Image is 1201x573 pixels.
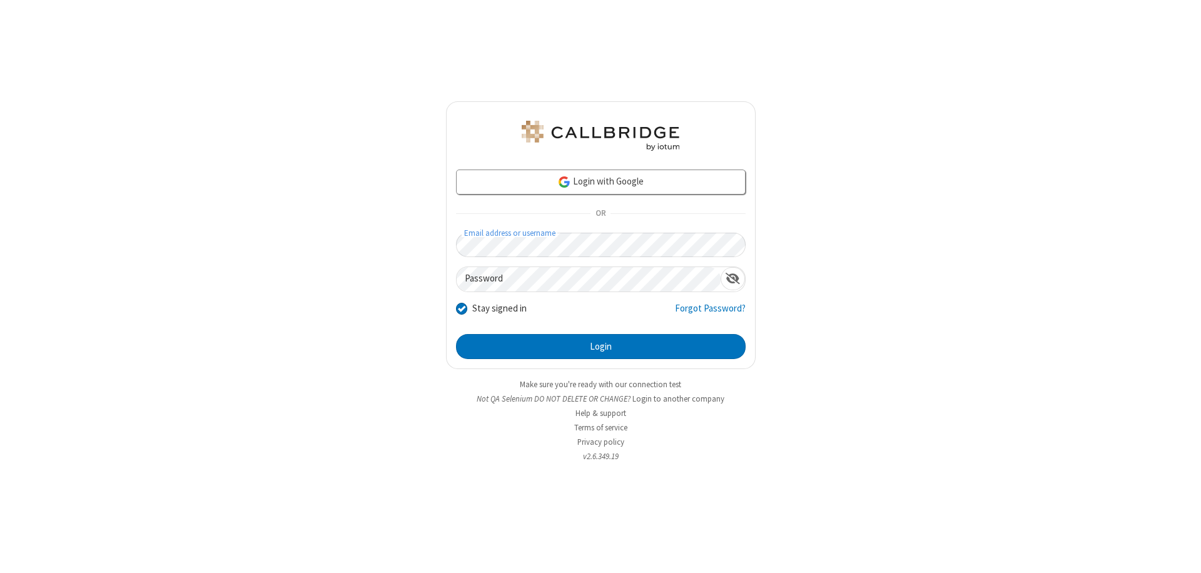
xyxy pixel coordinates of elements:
img: QA Selenium DO NOT DELETE OR CHANGE [519,121,682,151]
button: Login to another company [632,393,724,405]
div: Show password [721,267,745,290]
li: v2.6.349.19 [446,450,756,462]
label: Stay signed in [472,302,527,316]
button: Login [456,334,746,359]
a: Login with Google [456,170,746,195]
span: OR [590,205,611,223]
a: Terms of service [574,422,627,433]
input: Password [457,267,721,292]
a: Make sure you're ready with our connection test [520,379,681,390]
li: Not QA Selenium DO NOT DELETE OR CHANGE? [446,393,756,405]
a: Privacy policy [577,437,624,447]
img: google-icon.png [557,175,571,189]
input: Email address or username [456,233,746,257]
a: Help & support [575,408,626,418]
a: Forgot Password? [675,302,746,325]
